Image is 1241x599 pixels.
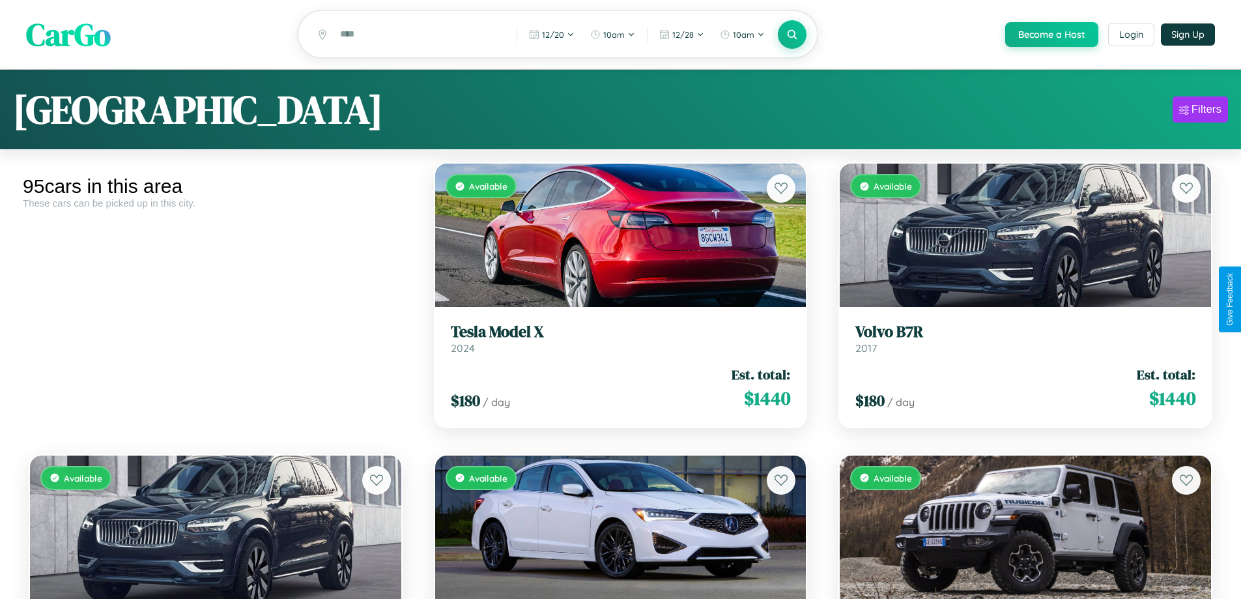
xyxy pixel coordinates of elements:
[1191,103,1221,116] div: Filters
[744,385,790,411] span: $ 1440
[542,29,564,40] span: 12 / 20
[64,473,102,484] span: Available
[855,342,877,355] span: 2017
[469,473,507,484] span: Available
[874,473,912,484] span: Available
[1149,385,1195,411] span: $ 1440
[451,390,480,411] span: $ 180
[1161,23,1215,46] button: Sign Up
[451,323,791,342] h3: Tesla Model X
[855,323,1195,342] h3: Volvo B7R
[855,390,885,411] span: $ 180
[1137,365,1195,384] span: Est. total:
[451,323,791,355] a: Tesla Model X2024
[874,181,912,192] span: Available
[733,29,754,40] span: 10am
[13,83,383,136] h1: [GEOGRAPHIC_DATA]
[451,342,475,355] span: 2024
[732,365,790,384] span: Est. total:
[522,24,581,45] button: 12/20
[603,29,625,40] span: 10am
[1225,273,1234,326] div: Give Feedback
[469,181,507,192] span: Available
[483,396,510,409] span: / day
[887,396,915,409] span: / day
[23,175,408,197] div: 95 cars in this area
[672,29,694,40] span: 12 / 28
[23,197,408,209] div: These cars can be picked up in this city.
[713,24,771,45] button: 10am
[1173,96,1228,123] button: Filters
[855,323,1195,355] a: Volvo B7R2017
[1108,23,1154,46] button: Login
[1005,22,1098,47] button: Become a Host
[26,13,111,56] span: CarGo
[653,24,711,45] button: 12/28
[584,24,642,45] button: 10am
